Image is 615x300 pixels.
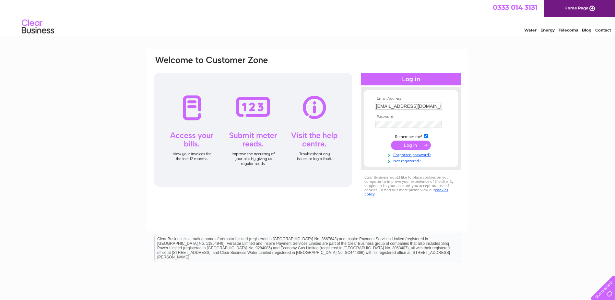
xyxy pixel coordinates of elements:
[361,172,461,200] div: Clear Business would like to place cookies on your computer to improve your experience of the sit...
[595,28,611,32] a: Contact
[524,28,537,32] a: Water
[375,151,449,157] a: Forgotten password?
[375,157,449,164] a: Not registered?
[493,3,538,11] a: 0333 014 3131
[373,96,449,101] th: Email Address:
[540,28,555,32] a: Energy
[155,4,461,31] div: Clear Business is a trading name of Verastar Limited (registered in [GEOGRAPHIC_DATA] No. 3667643...
[391,141,431,150] input: Submit
[373,115,449,119] th: Password:
[364,188,448,196] a: cookies policy
[559,28,578,32] a: Telecoms
[582,28,591,32] a: Blog
[21,17,54,37] img: logo.png
[373,133,449,139] td: Remember me?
